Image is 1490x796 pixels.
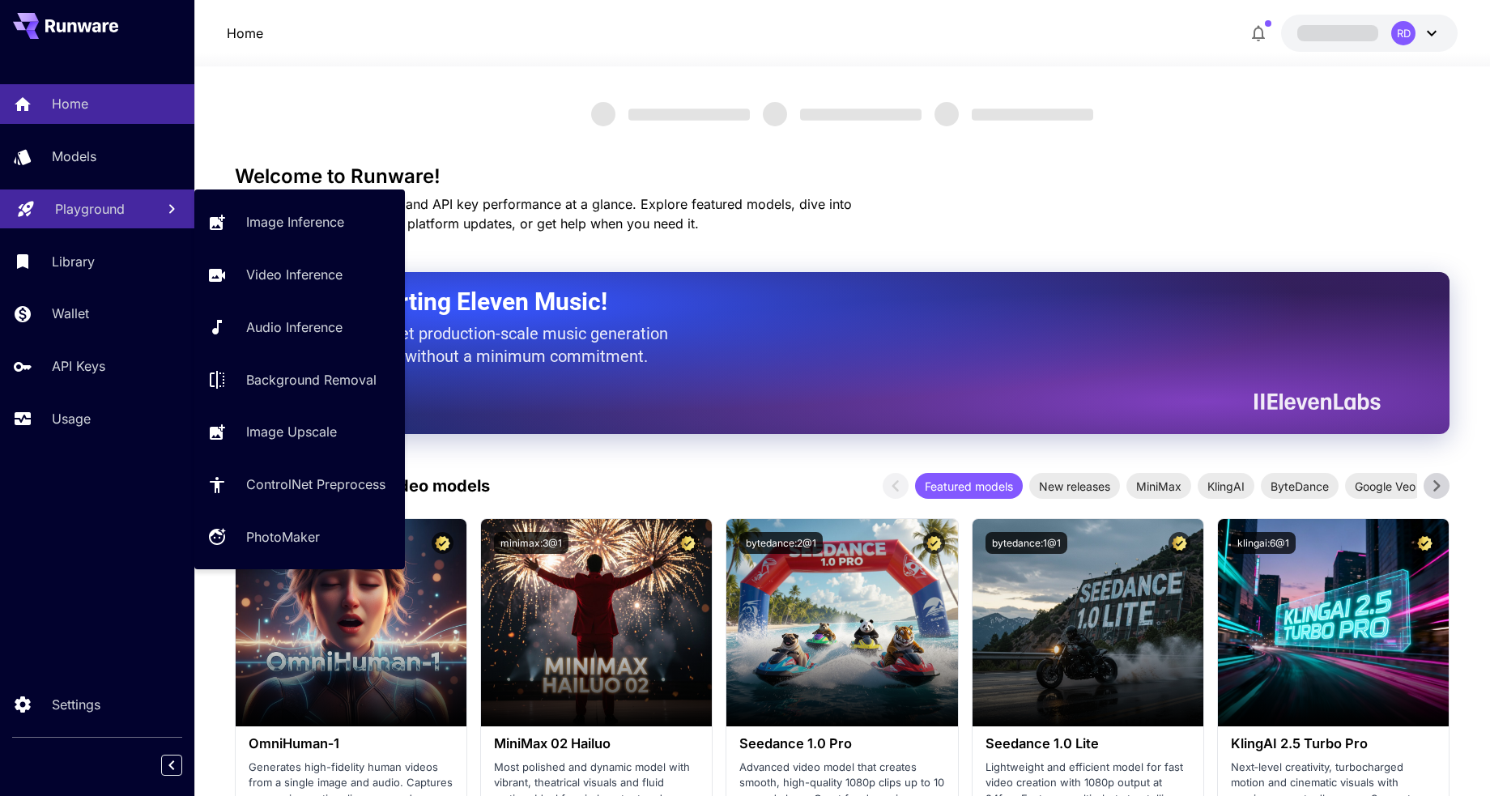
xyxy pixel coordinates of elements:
[246,317,343,337] p: Audio Inference
[194,255,405,295] a: Video Inference
[235,165,1450,188] h3: Welcome to Runware!
[915,478,1023,495] span: Featured models
[52,147,96,166] p: Models
[246,370,377,389] p: Background Removal
[1231,532,1296,554] button: klingai:6@1
[494,532,568,554] button: minimax:3@1
[161,755,182,776] button: Collapse sidebar
[923,532,945,554] button: Certified Model – Vetted for best performance and includes a commercial license.
[235,196,852,232] span: Check out your usage stats and API key performance at a glance. Explore featured models, dive int...
[52,356,105,376] p: API Keys
[236,519,466,726] img: alt
[677,532,699,554] button: Certified Model – Vetted for best performance and includes a commercial license.
[52,695,100,714] p: Settings
[194,412,405,452] a: Image Upscale
[246,265,343,284] p: Video Inference
[1126,478,1191,495] span: MiniMax
[739,736,944,751] h3: Seedance 1.0 Pro
[1218,519,1449,726] img: alt
[194,465,405,504] a: ControlNet Preprocess
[986,532,1067,554] button: bytedance:1@1
[481,519,712,726] img: alt
[973,519,1203,726] img: alt
[246,212,344,232] p: Image Inference
[1231,736,1436,751] h3: KlingAI 2.5 Turbo Pro
[986,736,1190,751] h3: Seedance 1.0 Lite
[275,287,1369,317] h2: Now Supporting Eleven Music!
[55,199,125,219] p: Playground
[726,519,957,726] img: alt
[194,517,405,557] a: PhotoMaker
[1414,532,1436,554] button: Certified Model – Vetted for best performance and includes a commercial license.
[227,23,263,43] nav: breadcrumb
[246,527,320,547] p: PhotoMaker
[1345,478,1425,495] span: Google Veo
[52,409,91,428] p: Usage
[1391,21,1415,45] div: RD
[52,252,95,271] p: Library
[194,360,405,399] a: Background Removal
[1169,532,1190,554] button: Certified Model – Vetted for best performance and includes a commercial license.
[739,532,823,554] button: bytedance:2@1
[432,532,453,554] button: Certified Model – Vetted for best performance and includes a commercial license.
[52,94,88,113] p: Home
[246,422,337,441] p: Image Upscale
[1029,478,1120,495] span: New releases
[52,304,89,323] p: Wallet
[1261,478,1339,495] span: ByteDance
[173,751,194,780] div: Collapse sidebar
[246,475,385,494] p: ControlNet Preprocess
[275,322,680,368] p: The only way to get production-scale music generation from Eleven Labs without a minimum commitment.
[194,202,405,242] a: Image Inference
[1198,478,1254,495] span: KlingAI
[194,308,405,347] a: Audio Inference
[249,736,453,751] h3: OmniHuman‑1
[494,736,699,751] h3: MiniMax 02 Hailuo
[227,23,263,43] p: Home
